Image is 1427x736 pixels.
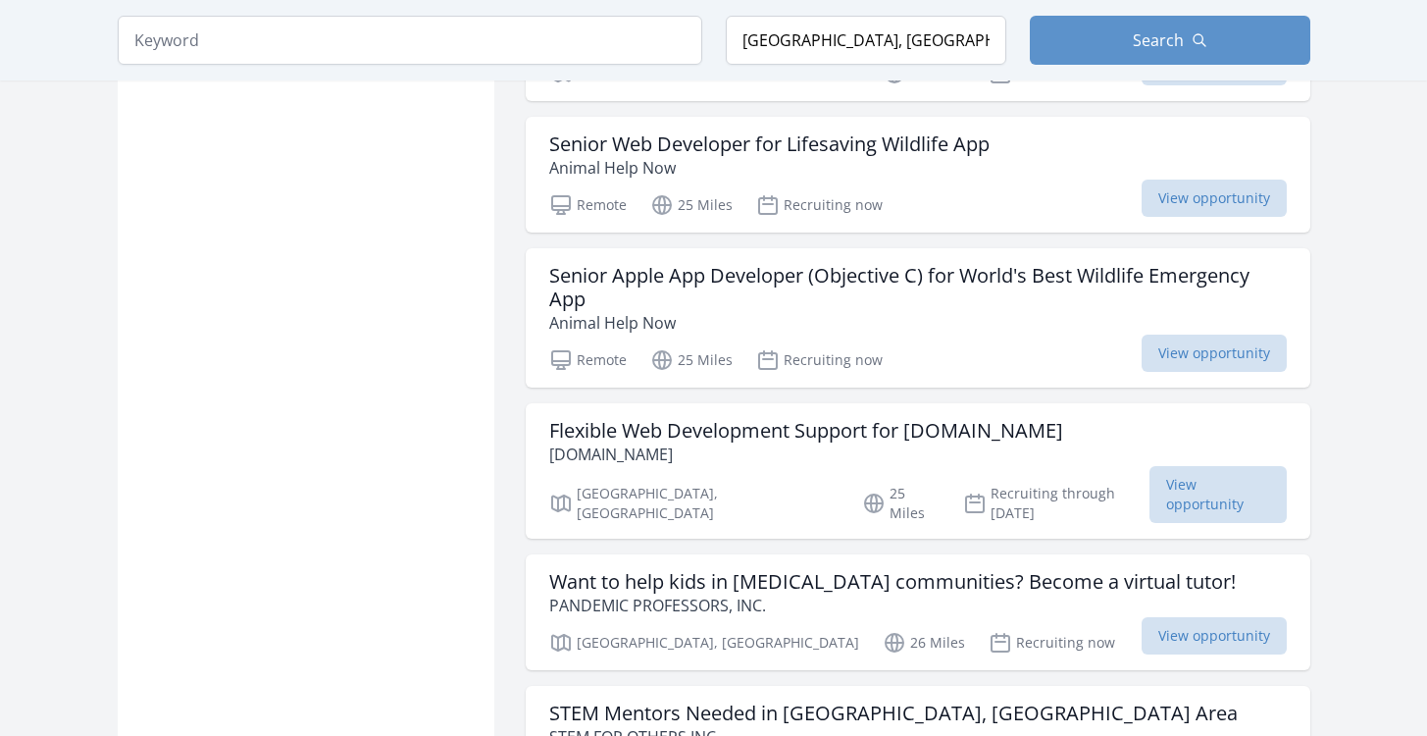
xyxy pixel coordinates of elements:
[650,193,733,217] p: 25 Miles
[549,702,1238,725] h3: STEM Mentors Needed in [GEOGRAPHIC_DATA], [GEOGRAPHIC_DATA] Area
[549,311,1287,335] p: Animal Help Now
[526,117,1310,233] a: Senior Web Developer for Lifesaving Wildlife App Animal Help Now Remote 25 Miles Recruiting now V...
[549,570,1236,594] h3: Want to help kids in [MEDICAL_DATA] communities? Become a virtual tutor!
[549,631,859,655] p: [GEOGRAPHIC_DATA], [GEOGRAPHIC_DATA]
[1142,180,1287,217] span: View opportunity
[549,264,1287,311] h3: Senior Apple App Developer (Objective C) for World's Best Wildlife Emergency App
[862,484,940,523] p: 25 Miles
[549,348,627,372] p: Remote
[549,484,840,523] p: [GEOGRAPHIC_DATA], [GEOGRAPHIC_DATA]
[726,16,1006,65] input: Location
[526,403,1310,539] a: Flexible Web Development Support for [DOMAIN_NAME] [DOMAIN_NAME] [GEOGRAPHIC_DATA], [GEOGRAPHIC_D...
[526,248,1310,388] a: Senior Apple App Developer (Objective C) for World's Best Wildlife Emergency App Animal Help Now ...
[118,16,702,65] input: Keyword
[1142,617,1287,655] span: View opportunity
[1133,28,1184,52] span: Search
[1149,466,1286,523] span: View opportunity
[549,594,1236,617] p: PANDEMIC PROFESSORS, INC.
[526,554,1310,670] a: Want to help kids in [MEDICAL_DATA] communities? Become a virtual tutor! PANDEMIC PROFESSORS, INC...
[549,156,990,180] p: Animal Help Now
[1142,335,1287,372] span: View opportunity
[1030,16,1310,65] button: Search
[989,631,1115,655] p: Recruiting now
[756,193,883,217] p: Recruiting now
[549,132,990,156] h3: Senior Web Developer for Lifesaving Wildlife App
[883,631,965,655] p: 26 Miles
[549,443,1063,466] p: [DOMAIN_NAME]
[963,484,1150,523] p: Recruiting through [DATE]
[549,193,627,217] p: Remote
[756,348,883,372] p: Recruiting now
[650,348,733,372] p: 25 Miles
[549,419,1063,443] h3: Flexible Web Development Support for [DOMAIN_NAME]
